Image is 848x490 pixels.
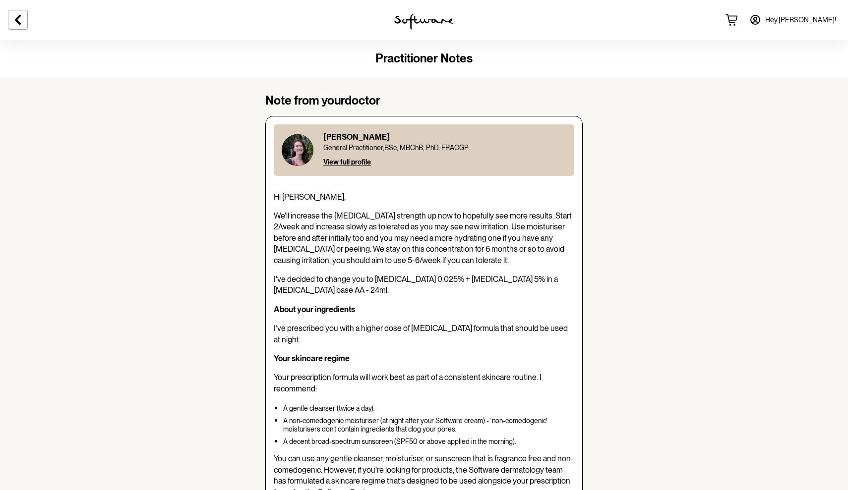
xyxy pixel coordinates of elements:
[323,132,469,142] p: [PERSON_NAME]
[274,324,568,344] span: I’ve prescribed you with a higher dose of [MEDICAL_DATA] formula that should be used at night.
[283,404,574,413] p: A gentle cleanser (twice a day).
[274,192,346,202] span: Hi [PERSON_NAME],
[274,211,572,265] span: We'll increase the [MEDICAL_DATA] strength up now to hopefully see more results. Start 2/week and...
[274,373,542,393] span: Your prescription formula will work best as part of a consistent skincare routine. I recommend:
[394,14,454,30] img: software logo
[323,158,371,166] button: View full profile
[274,354,350,363] strong: Your skincare regime
[274,274,558,295] span: I've decided to change you to [MEDICAL_DATA] 0.025% + [MEDICAL_DATA] 5% in a [MEDICAL_DATA] base ...
[265,94,583,108] h4: Note from your doctor
[274,305,355,314] strong: About your ingredients
[765,16,836,24] span: Hey, [PERSON_NAME] !
[283,417,574,434] p: A non-comedogenic moisturiser (at night after your Software cream) - ‘non-comedogenic’ moisturise...
[283,437,574,446] p: A decent broad-spectrum sunscreen (SPF50 or above applied in the morning).
[323,144,469,152] p: General Practitioner , BSc, MBChB, PhD, FRACGP
[282,134,313,166] img: Joanne Coleman
[375,51,473,65] span: Practitioner Notes
[743,8,842,32] a: Hey,[PERSON_NAME]!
